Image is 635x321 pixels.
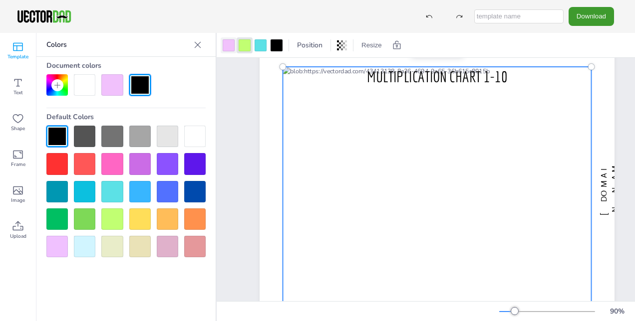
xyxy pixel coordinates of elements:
span: Frame [11,160,25,168]
div: Default Colors [46,108,206,126]
button: Download [569,7,614,25]
span: [DOMAIN_NAME] [599,160,632,215]
div: Document colors [46,57,206,74]
span: Position [295,40,324,50]
span: MULTIPLICATION CHART 1-10 [367,68,507,86]
img: VectorDad-1.png [16,9,72,24]
span: Text [13,89,23,97]
div: 90 % [605,307,629,316]
span: Template [7,53,28,61]
span: Image [11,196,25,204]
button: Resize [357,37,386,53]
p: Colors [46,33,190,57]
span: Shape [11,125,25,133]
input: template name [474,9,564,23]
span: Upload [10,232,26,240]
